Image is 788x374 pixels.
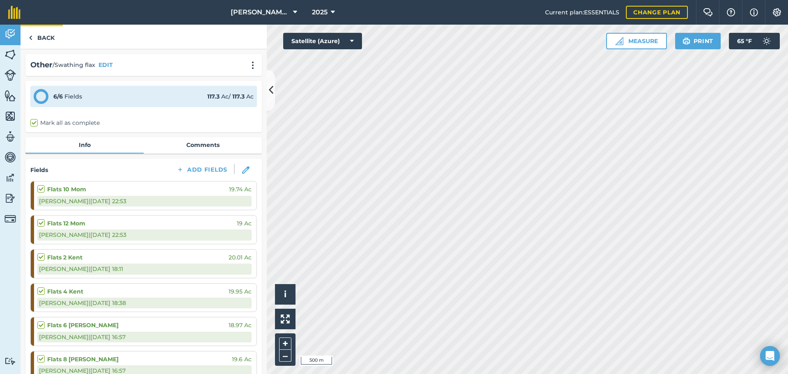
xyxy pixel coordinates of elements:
img: svg+xml;base64,PHN2ZyB4bWxucz0iaHR0cDovL3d3dy53My5vcmcvMjAwMC9zdmciIHdpZHRoPSI5IiBoZWlnaHQ9IjI0Ii... [29,33,32,43]
strong: Flats 4 Kent [47,287,83,296]
span: 19.6 Ac [232,355,252,364]
button: Satellite (Azure) [283,33,362,49]
img: Four arrows, one pointing top left, one top right, one bottom right and the last bottom left [281,314,290,324]
a: Comments [144,137,262,153]
img: svg+xml;base64,PHN2ZyB4bWxucz0iaHR0cDovL3d3dy53My5vcmcvMjAwMC9zdmciIHdpZHRoPSIxNyIgaGVpZ2h0PSIxNy... [750,7,758,17]
strong: 117.3 [232,93,245,100]
img: A question mark icon [726,8,736,16]
div: [PERSON_NAME] | [DATE] 22:53 [37,196,252,207]
div: Ac / Ac [207,92,254,101]
img: svg+xml;base64,PHN2ZyB4bWxucz0iaHR0cDovL3d3dy53My5vcmcvMjAwMC9zdmciIHdpZHRoPSIyMCIgaGVpZ2h0PSIyNC... [248,61,258,69]
img: A cog icon [772,8,782,16]
h2: Other [30,59,53,71]
div: [PERSON_NAME] | [DATE] 18:11 [37,264,252,274]
span: i [284,289,286,299]
img: svg+xml;base64,PHN2ZyB4bWxucz0iaHR0cDovL3d3dy53My5vcmcvMjAwMC9zdmciIHdpZHRoPSI1NiIgaGVpZ2h0PSI2MC... [5,89,16,102]
img: svg+xml;base64,PD94bWwgdmVyc2lvbj0iMS4wIiBlbmNvZGluZz0idXRmLTgiPz4KPCEtLSBHZW5lcmF0b3I6IEFkb2JlIE... [5,172,16,184]
img: svg+xml;base64,PHN2ZyB4bWxucz0iaHR0cDovL3d3dy53My5vcmcvMjAwMC9zdmciIHdpZHRoPSI1NiIgaGVpZ2h0PSI2MC... [5,110,16,122]
strong: Flats 10 Mom [47,185,86,194]
span: 18.97 Ac [229,321,252,330]
button: 65 °F [729,33,780,49]
img: svg+xml;base64,PD94bWwgdmVyc2lvbj0iMS4wIiBlbmNvZGluZz0idXRmLTgiPz4KPCEtLSBHZW5lcmF0b3I6IEFkb2JlIE... [5,131,16,143]
strong: 6 / 6 [53,93,63,100]
button: Print [675,33,721,49]
span: 2025 [312,7,328,17]
div: [PERSON_NAME] | [DATE] 22:53 [37,229,252,240]
strong: 117.3 [207,93,220,100]
img: svg+xml;base64,PD94bWwgdmVyc2lvbj0iMS4wIiBlbmNvZGluZz0idXRmLTgiPz4KPCEtLSBHZW5lcmF0b3I6IEFkb2JlIE... [758,33,775,49]
h4: Fields [30,165,48,174]
img: fieldmargin Logo [8,6,21,19]
span: Current plan : ESSENTIALS [545,8,619,17]
img: svg+xml;base64,PD94bWwgdmVyc2lvbj0iMS4wIiBlbmNvZGluZz0idXRmLTgiPz4KPCEtLSBHZW5lcmF0b3I6IEFkb2JlIE... [5,151,16,163]
button: EDIT [98,60,113,69]
button: + [279,337,291,350]
label: Mark all as complete [30,119,100,127]
img: svg+xml;base64,PD94bWwgdmVyc2lvbj0iMS4wIiBlbmNvZGluZz0idXRmLTgiPz4KPCEtLSBHZW5lcmF0b3I6IEFkb2JlIE... [5,357,16,365]
span: 19 Ac [237,219,252,228]
span: 19.95 Ac [229,287,252,296]
span: 20.01 Ac [229,253,252,262]
button: Add Fields [170,164,234,175]
strong: Flats 2 Kent [47,253,82,262]
img: svg+xml;base64,PD94bWwgdmVyc2lvbj0iMS4wIiBlbmNvZGluZz0idXRmLTgiPz4KPCEtLSBHZW5lcmF0b3I6IEFkb2JlIE... [5,213,16,225]
span: 19.74 Ac [229,185,252,194]
img: Ruler icon [615,37,623,45]
img: Two speech bubbles overlapping with the left bubble in the forefront [703,8,713,16]
div: [PERSON_NAME] | [DATE] 16:57 [37,332,252,342]
a: Back [21,25,63,49]
button: Measure [606,33,667,49]
div: Fields [53,92,82,101]
img: svg+xml;base64,PHN2ZyB3aWR0aD0iMTgiIGhlaWdodD0iMTgiIHZpZXdCb3g9IjAgMCAxOCAxOCIgZmlsbD0ibm9uZSIgeG... [242,166,250,174]
img: svg+xml;base64,PD94bWwgdmVyc2lvbj0iMS4wIiBlbmNvZGluZz0idXRmLTgiPz4KPCEtLSBHZW5lcmF0b3I6IEFkb2JlIE... [5,28,16,40]
span: [PERSON_NAME] Farms [231,7,290,17]
strong: Flats 8 [PERSON_NAME] [47,355,119,364]
img: svg+xml;base64,PD94bWwgdmVyc2lvbj0iMS4wIiBlbmNvZGluZz0idXRmLTgiPz4KPCEtLSBHZW5lcmF0b3I6IEFkb2JlIE... [5,192,16,204]
span: / Swathing flax [53,60,95,69]
button: – [279,350,291,362]
img: svg+xml;base64,PHN2ZyB4bWxucz0iaHR0cDovL3d3dy53My5vcmcvMjAwMC9zdmciIHdpZHRoPSIxOSIgaGVpZ2h0PSIyNC... [683,36,690,46]
strong: Flats 12 Mom [47,219,85,228]
img: svg+xml;base64,PHN2ZyB4bWxucz0iaHR0cDovL3d3dy53My5vcmcvMjAwMC9zdmciIHdpZHRoPSI1NiIgaGVpZ2h0PSI2MC... [5,48,16,61]
strong: Flats 6 [PERSON_NAME] [47,321,119,330]
a: Info [25,137,144,153]
span: 65 ° F [737,33,752,49]
button: i [275,284,295,305]
img: svg+xml;base64,PD94bWwgdmVyc2lvbj0iMS4wIiBlbmNvZGluZz0idXRmLTgiPz4KPCEtLSBHZW5lcmF0b3I6IEFkb2JlIE... [5,69,16,81]
div: [PERSON_NAME] | [DATE] 18:38 [37,298,252,308]
a: Change plan [626,6,688,19]
div: Open Intercom Messenger [760,346,780,366]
